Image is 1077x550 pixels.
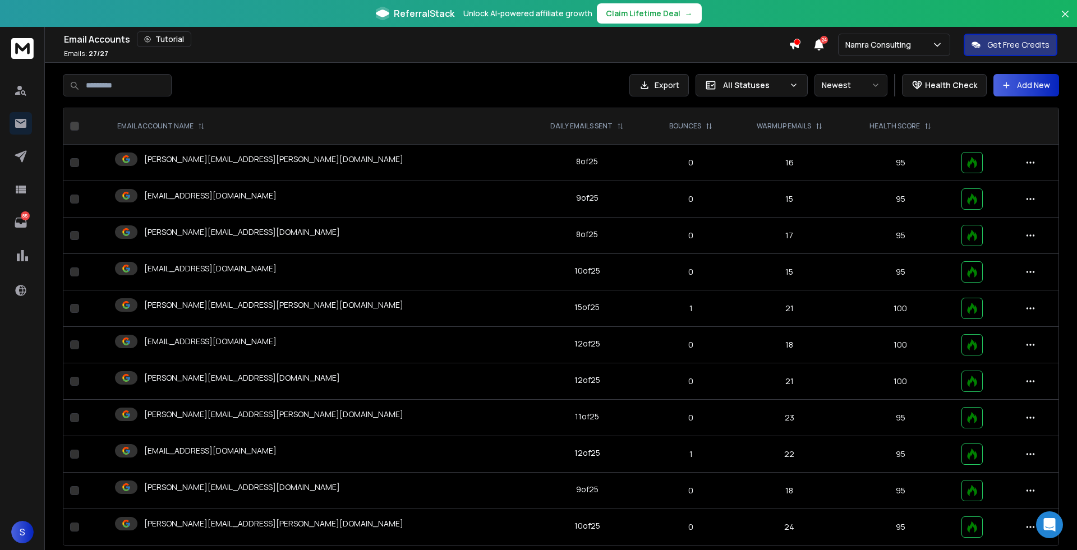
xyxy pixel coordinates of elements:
div: 8 of 25 [576,229,598,240]
p: 0 [656,230,726,241]
p: 0 [656,193,726,205]
td: 18 [733,327,846,363]
td: 18 [733,473,846,509]
p: 0 [656,485,726,496]
button: Add New [993,74,1059,96]
td: 95 [846,400,955,436]
p: 1 [656,303,726,314]
div: 15 of 25 [574,302,600,313]
td: 15 [733,254,846,290]
div: 12 of 25 [574,375,600,386]
p: 0 [656,157,726,168]
p: BOUNCES [669,122,701,131]
td: 95 [846,145,955,181]
div: 11 of 25 [575,411,599,422]
div: Open Intercom Messenger [1036,511,1063,538]
button: Export [629,74,689,96]
div: 12 of 25 [574,447,600,459]
td: 95 [846,473,955,509]
p: [PERSON_NAME][EMAIL_ADDRESS][PERSON_NAME][DOMAIN_NAME] [144,409,403,420]
p: Namra Consulting [845,39,915,50]
td: 95 [846,254,955,290]
button: S [11,521,34,543]
p: 85 [21,211,30,220]
button: Close banner [1058,7,1073,34]
td: 100 [846,327,955,363]
p: 0 [656,266,726,278]
td: 100 [846,363,955,400]
button: Newest [814,74,887,96]
a: 85 [10,211,32,234]
div: 10 of 25 [574,520,600,531]
p: [EMAIL_ADDRESS][DOMAIN_NAME] [144,336,277,347]
td: 100 [846,290,955,327]
div: 10 of 25 [574,265,600,276]
td: 95 [846,436,955,473]
div: EMAIL ACCOUNT NAME [117,122,205,131]
p: [PERSON_NAME][EMAIL_ADDRESS][DOMAIN_NAME] [144,482,340,493]
td: 95 [846,181,955,218]
td: 16 [733,145,846,181]
p: [PERSON_NAME][EMAIL_ADDRESS][PERSON_NAME][DOMAIN_NAME] [144,154,403,165]
p: [PERSON_NAME][EMAIL_ADDRESS][PERSON_NAME][DOMAIN_NAME] [144,299,403,311]
td: 24 [733,509,846,546]
p: 0 [656,376,726,387]
p: 0 [656,521,726,533]
p: Health Check [925,80,977,91]
p: [PERSON_NAME][EMAIL_ADDRESS][DOMAIN_NAME] [144,372,340,383]
td: 95 [846,218,955,254]
button: Claim Lifetime Deal→ [597,3,702,24]
p: [EMAIL_ADDRESS][DOMAIN_NAME] [144,190,277,201]
div: 9 of 25 [576,484,599,495]
p: Unlock AI-powered affiliate growth [463,8,592,19]
span: → [685,8,693,19]
p: [PERSON_NAME][EMAIL_ADDRESS][DOMAIN_NAME] [144,227,340,238]
p: [PERSON_NAME][EMAIL_ADDRESS][PERSON_NAME][DOMAIN_NAME] [144,518,403,529]
p: HEALTH SCORE [869,122,920,131]
td: 21 [733,290,846,327]
button: Health Check [902,74,987,96]
div: 8 of 25 [576,156,598,167]
p: [EMAIL_ADDRESS][DOMAIN_NAME] [144,263,277,274]
button: Get Free Credits [964,34,1057,56]
td: 23 [733,400,846,436]
td: 15 [733,181,846,218]
button: Tutorial [137,31,191,47]
td: 22 [733,436,846,473]
p: Get Free Credits [987,39,1050,50]
p: 0 [656,412,726,423]
p: [EMAIL_ADDRESS][DOMAIN_NAME] [144,445,277,456]
p: WARMUP EMAILS [757,122,811,131]
p: DAILY EMAILS SENT [550,122,613,131]
div: Email Accounts [64,31,789,47]
span: 24 [820,36,828,44]
span: 27 / 27 [89,49,108,58]
p: 0 [656,339,726,350]
td: 95 [846,509,955,546]
td: 21 [733,363,846,400]
div: 9 of 25 [576,192,599,204]
td: 17 [733,218,846,254]
p: All Statuses [723,80,785,91]
p: Emails : [64,49,108,58]
span: ReferralStack [394,7,454,20]
p: 1 [656,449,726,460]
div: 12 of 25 [574,338,600,349]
